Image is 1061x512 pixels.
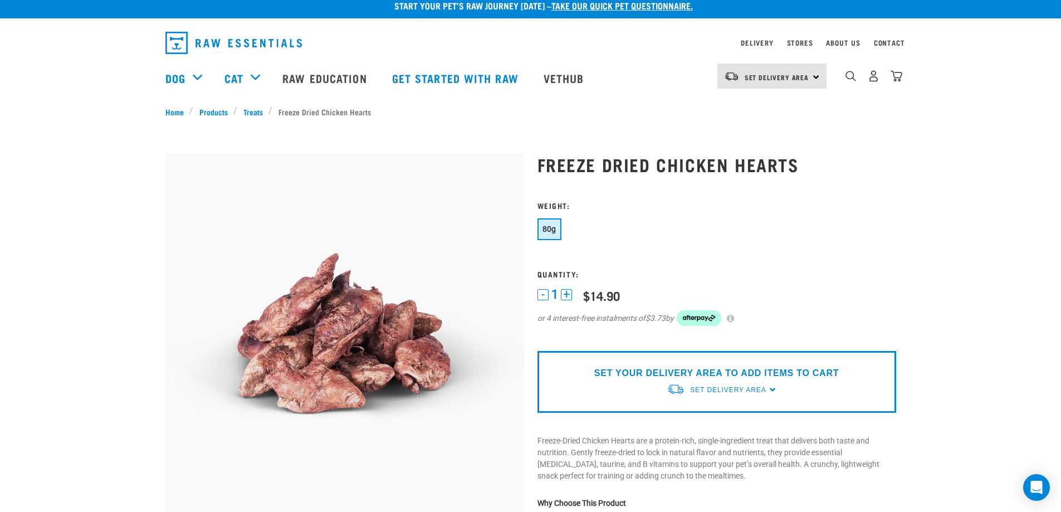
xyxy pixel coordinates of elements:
[193,106,233,118] a: Products
[537,435,896,482] p: Freeze-Dried Chicken Hearts are a protein-rich, single-ingredient treat that delivers both taste ...
[165,70,185,86] a: Dog
[537,201,896,209] h3: Weight:
[551,3,693,8] a: take our quick pet questionnaire.
[542,225,556,233] span: 80g
[745,75,809,79] span: Set Delivery Area
[1023,474,1050,501] div: Open Intercom Messenger
[537,499,626,508] strong: Why Choose This Product
[537,289,549,300] button: -
[787,41,813,45] a: Stores
[165,32,302,54] img: Raw Essentials Logo
[537,270,896,278] h3: Quantity:
[165,106,190,118] a: Home
[646,313,666,324] span: $3.73
[594,367,839,380] p: SET YOUR DELIVERY AREA TO ADD ITEMS TO CART
[741,41,773,45] a: Delivery
[381,56,532,100] a: Get started with Raw
[583,289,620,303] div: $14.90
[537,154,896,174] h1: Freeze Dried Chicken Hearts
[690,386,766,394] span: Set Delivery Area
[845,71,856,81] img: home-icon-1@2x.png
[532,56,598,100] a: Vethub
[537,218,561,240] button: 80g
[157,27,905,58] nav: dropdown navigation
[724,71,739,81] img: van-moving.png
[165,106,896,118] nav: breadcrumbs
[224,70,243,86] a: Cat
[891,70,902,82] img: home-icon@2x.png
[667,383,684,395] img: van-moving.png
[868,70,879,82] img: user.png
[677,310,721,326] img: Afterpay
[537,310,896,326] div: or 4 interest-free instalments of by
[826,41,860,45] a: About Us
[561,289,572,300] button: +
[874,41,905,45] a: Contact
[551,289,558,300] span: 1
[271,56,380,100] a: Raw Education
[237,106,268,118] a: Treats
